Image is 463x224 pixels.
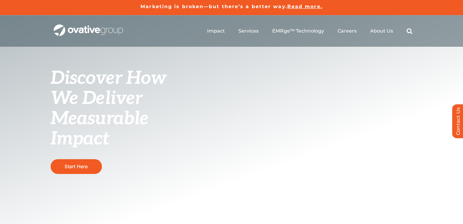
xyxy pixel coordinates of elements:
[51,88,148,150] span: We Deliver Measurable Impact
[51,159,102,174] a: Start Here
[65,163,88,169] span: Start Here
[207,28,225,34] a: Impact
[407,28,412,34] a: Search
[287,4,323,9] a: Read more.
[370,28,393,34] a: About Us
[140,4,287,9] a: Marketing is broken—but there’s a better way.
[338,28,357,34] a: Careers
[272,28,324,34] a: EMRge™ Technology
[207,21,412,41] nav: Menu
[238,28,259,34] a: Services
[51,68,166,89] span: Discover How
[54,24,123,30] a: OG_Full_horizontal_WHT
